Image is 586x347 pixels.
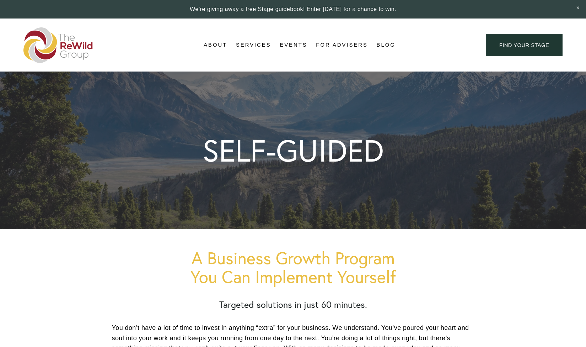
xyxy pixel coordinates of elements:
span: About [204,40,227,50]
span: Services [236,40,271,50]
img: The ReWild Group [23,27,93,63]
a: Blog [377,40,396,51]
h2: Targeted solutions in just 60 minutes. [112,299,474,310]
a: folder dropdown [204,40,227,51]
a: find your stage [486,34,563,56]
h1: A Business Growth Program You Can Implement Yourself [112,248,474,286]
a: For Advisers [316,40,367,51]
a: Events [280,40,307,51]
a: folder dropdown [236,40,271,51]
h1: SELF-GUIDED [203,135,384,165]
